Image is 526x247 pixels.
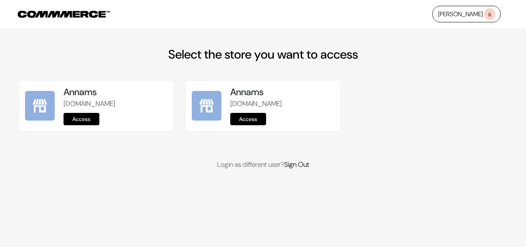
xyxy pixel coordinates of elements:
[64,99,167,109] p: [DOMAIN_NAME]
[18,47,508,62] h2: Select the store you want to access
[25,91,55,121] img: Annams
[18,160,508,170] p: Login as different user?
[484,8,495,20] span: s
[64,87,167,98] h5: Annams
[284,160,309,169] a: Sign Out
[432,6,501,22] a: [PERSON_NAME]s
[192,91,221,121] img: Annams
[230,87,334,98] h5: Annams
[64,113,99,125] a: Access
[230,113,266,125] a: Access
[230,99,334,109] p: [DOMAIN_NAME]
[18,11,110,18] img: COMMMERCE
